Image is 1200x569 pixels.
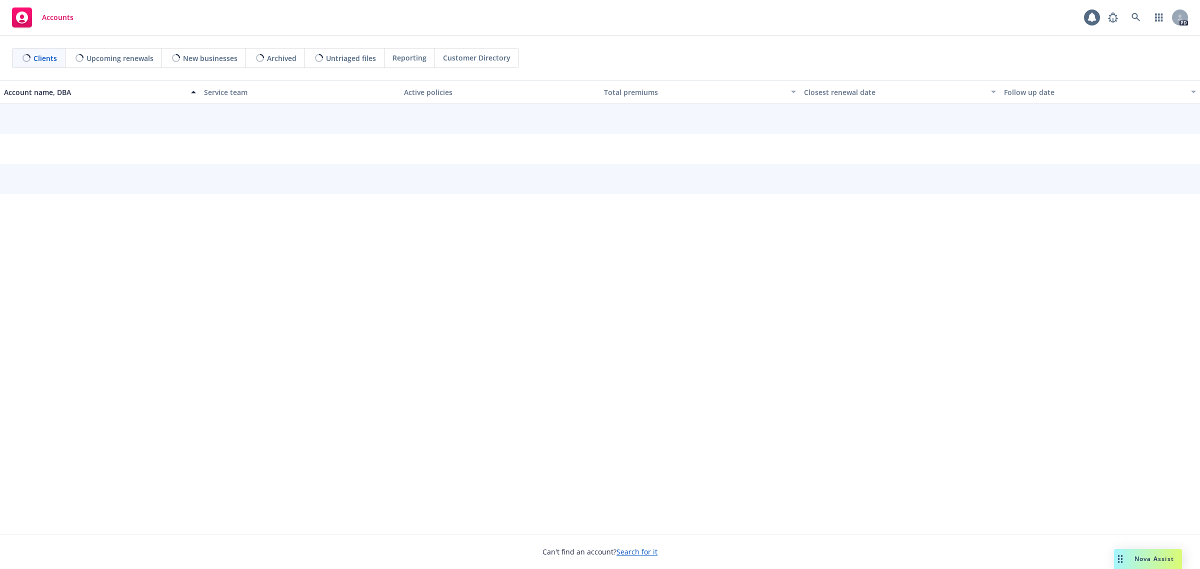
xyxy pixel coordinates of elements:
button: Follow up date [1000,80,1200,104]
span: Untriaged files [326,53,376,63]
a: Search [1126,7,1146,27]
a: Report a Bug [1103,7,1123,27]
div: Account name, DBA [4,87,185,97]
span: Can't find an account? [542,546,657,557]
span: Nova Assist [1134,554,1174,563]
span: Customer Directory [443,52,510,63]
button: Service team [200,80,400,104]
a: Accounts [8,3,77,31]
button: Closest renewal date [800,80,1000,104]
div: Total premiums [604,87,785,97]
span: Upcoming renewals [86,53,153,63]
span: New businesses [183,53,237,63]
button: Nova Assist [1114,549,1182,569]
div: Follow up date [1004,87,1185,97]
span: Accounts [42,13,73,21]
span: Archived [267,53,296,63]
button: Active policies [400,80,600,104]
button: Total premiums [600,80,800,104]
div: Drag to move [1114,549,1126,569]
a: Search for it [616,547,657,556]
span: Reporting [392,52,426,63]
div: Active policies [404,87,596,97]
div: Closest renewal date [804,87,985,97]
span: Clients [33,53,57,63]
div: Service team [204,87,396,97]
a: Switch app [1149,7,1169,27]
